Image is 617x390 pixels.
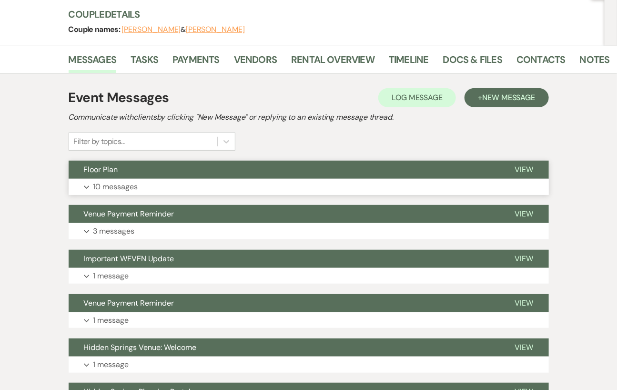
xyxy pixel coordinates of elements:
button: Venue Payment Reminder [69,294,500,312]
p: 1 message [93,359,129,371]
span: Log Message [392,92,443,103]
button: Floor Plan [69,161,500,179]
span: Floor Plan [84,164,118,174]
button: 1 message [69,312,549,328]
span: New Message [482,92,535,103]
span: Venue Payment Reminder [84,209,174,219]
button: View [500,339,549,357]
a: Docs & Files [443,52,502,73]
span: View [515,164,534,174]
span: View [515,298,534,308]
button: 1 message [69,357,549,373]
button: [PERSON_NAME] [186,26,245,33]
a: Notes [580,52,610,73]
a: Contacts [516,52,566,73]
span: Important WEVEN Update [84,254,174,264]
a: Payments [172,52,220,73]
span: Couple names: [69,24,122,34]
h1: Event Messages [69,88,169,108]
button: Hidden Springs Venue: Welcome [69,339,500,357]
span: Hidden Springs Venue: Welcome [84,342,197,352]
button: Important WEVEN Update [69,250,500,268]
button: Venue Payment Reminder [69,205,500,223]
span: View [515,342,534,352]
a: Timeline [389,52,429,73]
button: 10 messages [69,179,549,195]
p: 1 message [93,270,129,282]
span: & [122,25,245,34]
h3: Couple Details [69,8,596,21]
span: View [515,254,534,264]
span: View [515,209,534,219]
h2: Communicate with clients by clicking "New Message" or replying to an existing message thread. [69,112,549,123]
div: Filter by topics... [74,136,125,147]
button: 1 message [69,268,549,284]
button: View [500,161,549,179]
button: View [500,250,549,268]
a: Rental Overview [291,52,374,73]
p: 3 messages [93,225,135,237]
button: [PERSON_NAME] [122,26,181,33]
button: Log Message [378,88,456,107]
button: +New Message [465,88,548,107]
button: View [500,294,549,312]
span: Venue Payment Reminder [84,298,174,308]
a: Tasks [131,52,158,73]
a: Vendors [234,52,277,73]
p: 1 message [93,314,129,327]
p: 10 messages [93,181,138,193]
button: View [500,205,549,223]
a: Messages [69,52,117,73]
button: 3 messages [69,223,549,239]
